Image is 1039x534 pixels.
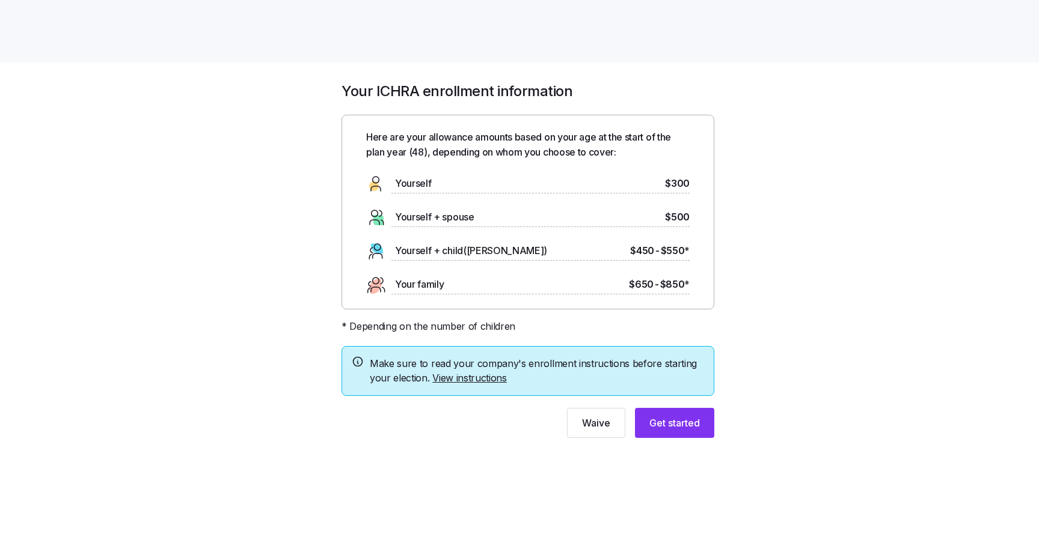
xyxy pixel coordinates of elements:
[630,243,654,258] span: $450
[665,210,690,225] span: $500
[395,277,444,292] span: Your family
[395,243,547,258] span: Yourself + child([PERSON_NAME])
[395,176,431,191] span: Yourself
[660,277,690,292] span: $850
[432,372,507,384] a: View instructions
[665,176,690,191] span: $300
[649,416,700,430] span: Get started
[582,416,610,430] span: Waive
[370,356,704,386] span: Make sure to read your company's enrollment instructions before starting your election.
[342,82,714,100] h1: Your ICHRA enrollment information
[655,243,660,258] span: -
[655,277,659,292] span: -
[629,277,654,292] span: $650
[395,210,474,225] span: Yourself + spouse
[567,408,625,438] button: Waive
[635,408,714,438] button: Get started
[342,319,515,334] span: * Depending on the number of children
[366,130,690,160] span: Here are your allowance amounts based on your age at the start of the plan year ( 48 ), depending...
[661,243,690,258] span: $550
